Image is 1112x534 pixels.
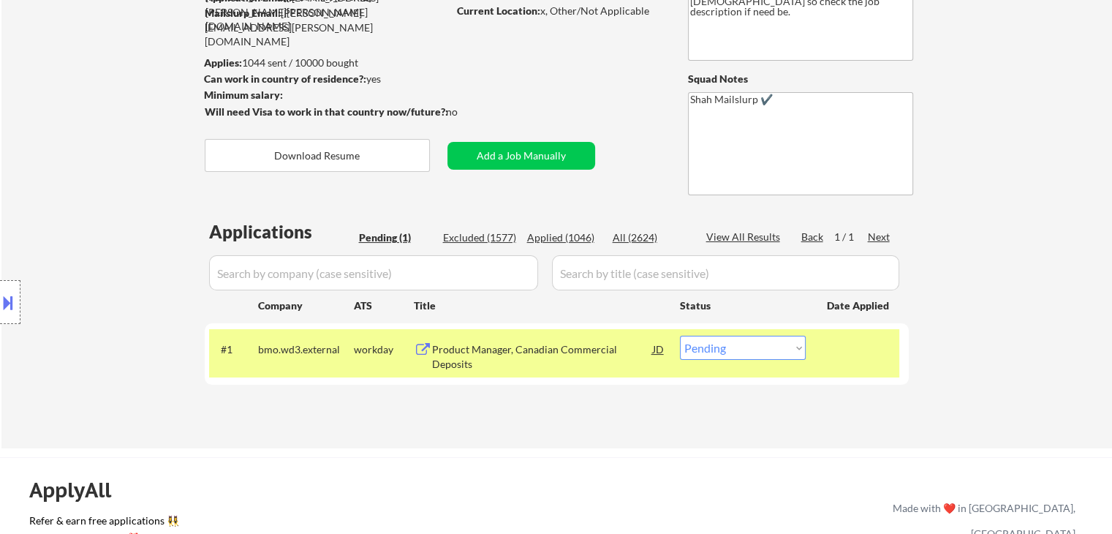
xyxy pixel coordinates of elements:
div: no [446,105,488,119]
div: Applied (1046) [527,230,600,245]
div: yes [204,72,443,86]
strong: Mailslurp Email: [205,7,281,19]
strong: Will need Visa to work in that country now/future?: [205,105,448,118]
div: x, Other/Not Applicable [457,4,664,18]
div: Title [414,298,666,313]
div: 1044 sent / 10000 bought [204,56,447,70]
a: Refer & earn free applications 👯‍♀️ [29,516,587,531]
div: Squad Notes [688,72,913,86]
button: Add a Job Manually [447,142,595,170]
div: 1 / 1 [834,230,868,244]
div: Back [801,230,825,244]
div: All (2624) [613,230,686,245]
div: Product Manager, Canadian Commercial Deposits [432,342,653,371]
div: Pending (1) [359,230,432,245]
div: workday [354,342,414,357]
button: Download Resume [205,139,430,172]
div: Excluded (1577) [443,230,516,245]
strong: Current Location: [457,4,540,17]
div: Date Applied [827,298,891,313]
div: Next [868,230,891,244]
div: Applications [209,223,354,241]
div: Status [680,292,806,318]
div: [PERSON_NAME][EMAIL_ADDRESS][PERSON_NAME][DOMAIN_NAME] [205,6,447,49]
div: Company [258,298,354,313]
input: Search by title (case sensitive) [552,255,899,290]
strong: Applies: [204,56,242,69]
div: JD [651,336,666,362]
div: ATS [354,298,414,313]
div: View All Results [706,230,784,244]
strong: Minimum salary: [204,89,283,101]
input: Search by company (case sensitive) [209,255,538,290]
div: bmo.wd3.external [258,342,354,357]
strong: Can work in country of residence?: [204,72,366,85]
